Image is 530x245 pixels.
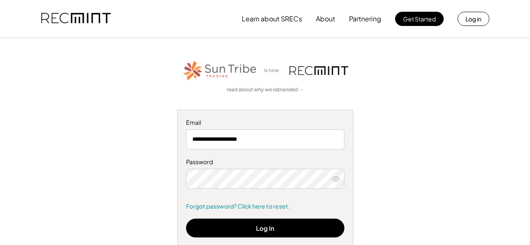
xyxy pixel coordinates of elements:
div: Email [186,119,344,127]
button: Get Started [395,12,444,26]
img: recmint-logotype%403x.png [290,66,348,75]
div: Password [186,158,344,166]
a: read about why we rebranded → [227,86,304,93]
button: About [316,10,335,27]
button: Log In [186,219,344,237]
div: is now [262,67,285,74]
img: recmint-logotype%403x.png [41,5,111,33]
button: Log in [458,12,489,26]
button: Partnering [349,10,381,27]
a: Forgot password? Click here to reset. [186,202,344,211]
button: Learn about SRECs [242,10,302,27]
img: STT_Horizontal_Logo%2B-%2BColor.png [182,59,258,82]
